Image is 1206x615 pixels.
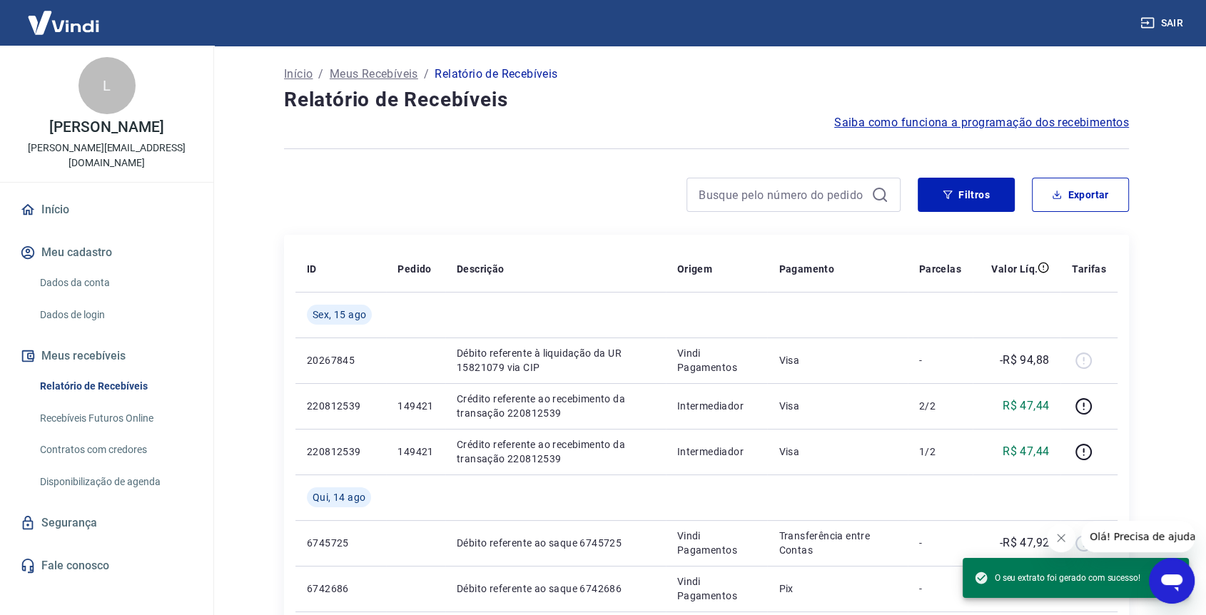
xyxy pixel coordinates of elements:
[17,237,196,268] button: Meu cadastro
[919,444,961,459] p: 1/2
[307,581,375,596] p: 6742686
[779,353,896,367] p: Visa
[34,268,196,298] a: Dados da conta
[457,437,654,466] p: Crédito referente ao recebimento da transação 220812539
[779,529,896,557] p: Transferência entre Contas
[918,178,1015,212] button: Filtros
[834,114,1129,131] a: Saiba como funciona a programação dos recebimentos
[307,262,317,276] p: ID
[9,10,120,21] span: Olá! Precisa de ajuda?
[1072,262,1106,276] p: Tarifas
[284,66,313,83] a: Início
[457,262,505,276] p: Descrição
[34,372,196,401] a: Relatório de Recebíveis
[779,399,896,413] p: Visa
[17,507,196,539] a: Segurança
[17,550,196,581] a: Fale conosco
[779,444,896,459] p: Visa
[307,399,375,413] p: 220812539
[779,581,896,596] p: Pix
[49,120,163,135] p: [PERSON_NAME]
[424,66,429,83] p: /
[17,1,110,44] img: Vindi
[457,346,654,375] p: Débito referente à liquidação da UR 15821079 via CIP
[919,399,961,413] p: 2/2
[307,444,375,459] p: 220812539
[397,399,433,413] p: 149421
[34,300,196,330] a: Dados de login
[284,86,1129,114] h4: Relatório de Recebíveis
[330,66,418,83] a: Meus Recebíveis
[1000,352,1050,369] p: -R$ 94,88
[919,262,961,276] p: Parcelas
[34,404,196,433] a: Recebíveis Futuros Online
[677,346,756,375] p: Vindi Pagamentos
[1137,10,1189,36] button: Sair
[318,66,323,83] p: /
[397,262,431,276] p: Pedido
[34,435,196,464] a: Contratos com credores
[1149,558,1195,604] iframe: Botão para abrir a janela de mensagens
[919,353,961,367] p: -
[457,581,654,596] p: Débito referente ao saque 6742686
[457,536,654,550] p: Débito referente ao saque 6745725
[313,490,365,504] span: Qui, 14 ago
[1047,524,1075,552] iframe: Fechar mensagem
[457,392,654,420] p: Crédito referente ao recebimento da transação 220812539
[34,467,196,497] a: Disponibilização de agenda
[307,536,375,550] p: 6745725
[307,353,375,367] p: 20267845
[1081,521,1195,552] iframe: Mensagem da empresa
[677,262,712,276] p: Origem
[78,57,136,114] div: L
[1032,178,1129,212] button: Exportar
[677,574,756,603] p: Vindi Pagamentos
[17,194,196,225] a: Início
[1003,443,1049,460] p: R$ 47,44
[699,184,866,205] input: Busque pelo número do pedido
[677,444,756,459] p: Intermediador
[677,399,756,413] p: Intermediador
[991,262,1038,276] p: Valor Líq.
[11,141,202,171] p: [PERSON_NAME][EMAIL_ADDRESS][DOMAIN_NAME]
[677,529,756,557] p: Vindi Pagamentos
[919,581,961,596] p: -
[313,307,366,322] span: Sex, 15 ago
[779,262,834,276] p: Pagamento
[974,571,1140,585] span: O seu extrato foi gerado com sucesso!
[397,444,433,459] p: 149421
[1003,397,1049,415] p: R$ 47,44
[1000,534,1050,552] p: -R$ 47,92
[435,66,557,83] p: Relatório de Recebíveis
[17,340,196,372] button: Meus recebíveis
[919,536,961,550] p: -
